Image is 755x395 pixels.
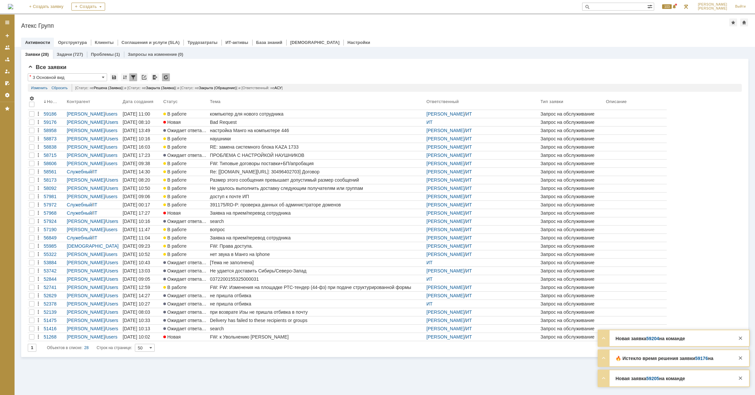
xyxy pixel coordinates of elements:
[67,252,105,257] a: [PERSON_NAME]
[42,226,65,233] a: 57190
[57,52,72,57] a: Задачи
[540,194,603,199] div: Запрос на обслуживание
[466,235,472,240] a: ИТ
[121,94,162,110] th: Дата создания
[466,153,472,158] a: ИТ
[123,177,150,183] div: [DATE] 08:20
[162,110,209,118] a: В работе
[210,99,221,104] div: Тема
[44,136,64,141] div: 58873
[106,177,118,183] a: Users
[162,217,209,225] a: Ожидает ответа контрагента
[67,111,105,117] a: [PERSON_NAME]
[162,160,209,167] a: В работе
[426,177,464,183] a: [PERSON_NAME]
[52,84,68,92] a: Сбросить
[42,242,65,250] a: 55985
[67,219,105,224] a: [PERSON_NAME]
[210,153,424,158] div: ПРОБЛЕМА С НАСТРОЙКОЙ НАУШНИКОВ
[682,3,690,11] a: Перейти в интерфейс администратора
[58,40,87,45] a: Оргструктура
[209,193,425,200] a: доступ к почте ИП
[162,193,209,200] a: В работе
[466,252,472,257] a: ИТ
[426,169,464,174] a: [PERSON_NAME]
[540,99,565,104] div: Тип заявки
[2,54,13,65] a: Заявки в моей ответственности
[71,3,105,11] div: Создать
[209,126,425,134] a: настройка Манго на компьютере 446
[42,118,65,126] a: 59176
[121,193,162,200] a: [DATE] 09:06
[209,209,425,217] a: Заявка на прием/перевод сотрудника
[123,235,150,240] div: [DATE] 11:04
[106,252,117,257] a: users
[123,252,150,257] div: [DATE] 10:52
[209,143,425,151] a: RE: замена системного блока KAZA 1733
[209,110,425,118] a: компьютер для нового сотрудника
[162,250,209,258] a: В работе
[163,136,186,141] span: В работе
[466,210,472,216] a: ИТ
[44,128,64,133] div: 58958
[42,201,65,209] a: 57972
[123,99,155,104] div: Дата создания
[162,201,209,209] a: В работе
[42,160,65,167] a: 58606
[466,202,472,207] a: ИТ
[466,243,472,249] a: ИТ
[539,226,605,233] a: Запрос на обслуживание
[290,40,339,45] a: [DEMOGRAPHIC_DATA]
[426,252,464,257] a: [PERSON_NAME]
[729,18,737,26] div: Добавить в избранное
[162,126,209,134] a: Ожидает ответа контрагента
[42,94,65,110] th: Номер
[123,186,150,191] div: [DATE] 10:50
[540,243,603,249] div: Запрос на обслуживание
[209,160,425,167] a: FW: Типовые договоры поставки+БП/апробация
[67,144,105,150] a: [PERSON_NAME]
[466,227,472,232] a: ИТ
[123,111,150,117] div: [DATE] 11:00
[539,176,605,184] a: Запрос на обслуживание
[67,128,105,133] a: [PERSON_NAME]
[121,209,162,217] a: [DATE] 17:27
[426,210,464,216] a: [PERSON_NAME]
[67,186,105,191] a: [PERSON_NAME]
[466,219,472,224] a: ИТ
[210,235,424,240] div: Заявка на прием/перевод сотрудника
[209,94,425,110] th: Тема
[466,144,472,150] a: ИТ
[121,135,162,143] a: [DATE] 10:16
[67,227,105,232] a: [PERSON_NAME]
[2,78,13,89] a: Мои согласования
[163,186,186,191] span: В работе
[44,235,64,240] div: 56849
[106,227,117,232] a: users
[210,161,424,166] div: FW: Типовые договоры поставки+БП/апробация
[466,186,472,191] a: ИТ
[210,194,424,199] div: доступ к почте ИП
[106,153,117,158] a: users
[121,201,162,209] a: [DATE] 00:17
[163,128,229,133] span: Ожидает ответа контрагента
[162,234,209,242] a: В работе
[106,128,117,133] a: users
[93,202,97,207] a: IT
[44,111,64,117] div: 59186
[539,118,605,126] a: Запрос на обслуживание
[540,161,603,166] div: Запрос на обслуживание
[140,73,148,81] div: Скопировать ссылку на список
[539,135,605,143] a: Запрос на обслуживание
[163,144,186,150] span: В работе
[2,30,13,41] a: Создать заявку
[67,210,92,216] a: Служебный
[539,242,605,250] a: Запрос на обслуживание
[539,201,605,209] a: Запрос на обслуживание
[8,4,13,9] a: Перейти на домашнюю страницу
[210,202,424,207] div: 391175/RD-P: проверка данных об администраторе доменов
[163,227,186,232] span: В работе
[209,250,425,258] a: нет звука в Манго на Iphone
[426,235,464,240] a: [PERSON_NAME]
[106,186,118,191] a: Users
